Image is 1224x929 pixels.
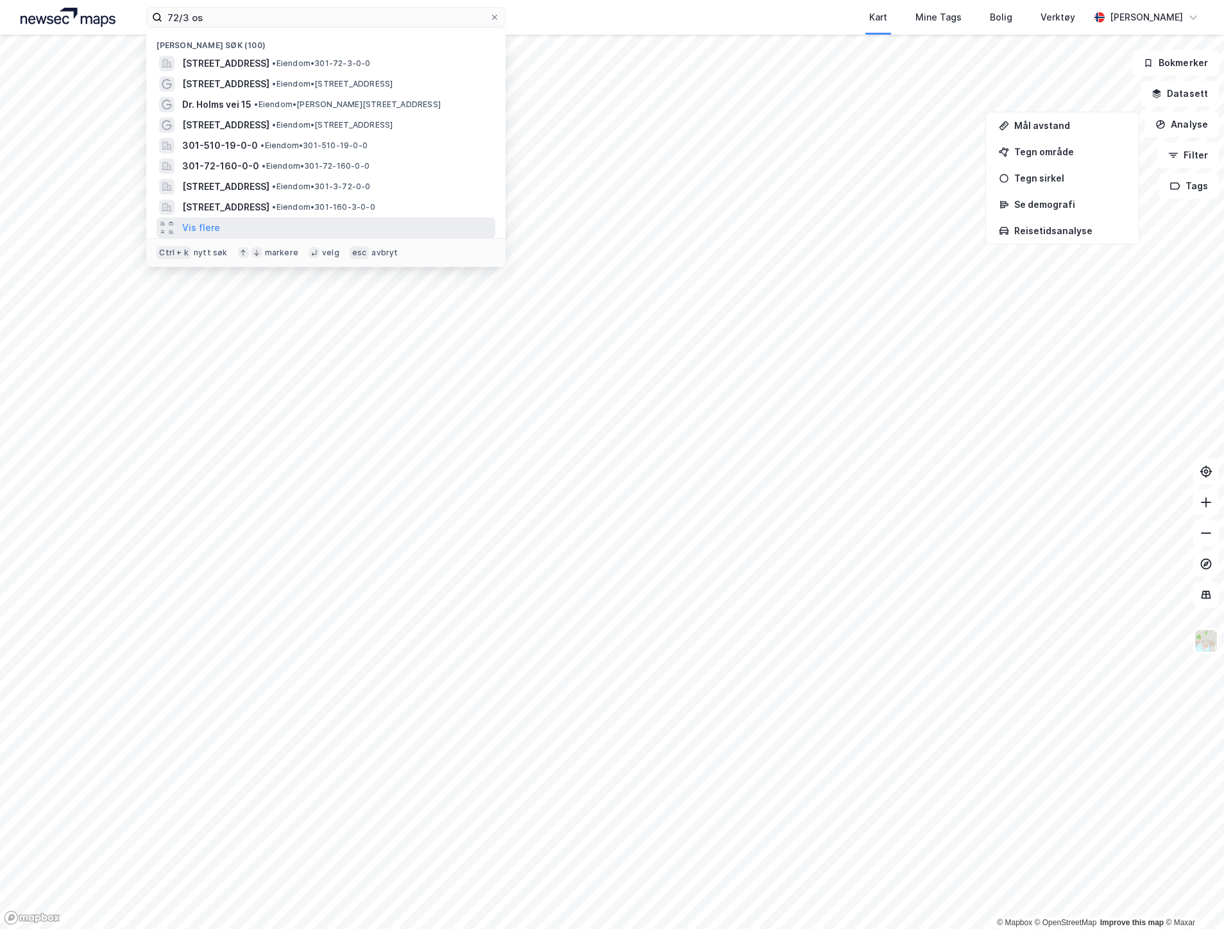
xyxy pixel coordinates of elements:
[1194,629,1218,653] img: Z
[1014,173,1126,183] div: Tegn sirkel
[182,200,269,215] span: [STREET_ADDRESS]
[272,120,393,130] span: Eiendom • [STREET_ADDRESS]
[1014,225,1126,236] div: Reisetidsanalyse
[272,58,276,68] span: •
[990,10,1012,25] div: Bolig
[157,246,191,259] div: Ctrl + k
[272,120,276,130] span: •
[1141,81,1219,107] button: Datasett
[4,910,60,925] a: Mapbox homepage
[371,248,398,258] div: avbryt
[272,202,375,212] span: Eiendom • 301-160-3-0-0
[1014,120,1126,131] div: Mål avstand
[182,56,269,71] span: [STREET_ADDRESS]
[182,138,258,153] span: 301-510-19-0-0
[1110,10,1183,25] div: [PERSON_NAME]
[915,10,962,25] div: Mine Tags
[272,202,276,212] span: •
[162,8,489,27] input: Søk på adresse, matrikkel, gårdeiere, leietakere eller personer
[1041,10,1075,25] div: Verktøy
[260,141,264,150] span: •
[1014,146,1126,157] div: Tegn område
[1132,50,1219,76] button: Bokmerker
[869,10,887,25] div: Kart
[146,30,506,53] div: [PERSON_NAME] søk (100)
[1157,142,1219,168] button: Filter
[182,97,251,112] span: Dr. Holms vei 15
[194,248,228,258] div: nytt søk
[272,79,393,89] span: Eiendom • [STREET_ADDRESS]
[272,58,370,69] span: Eiendom • 301-72-3-0-0
[272,182,276,191] span: •
[262,161,370,171] span: Eiendom • 301-72-160-0-0
[1100,918,1164,927] a: Improve this map
[182,158,259,174] span: 301-72-160-0-0
[1014,199,1126,210] div: Se demografi
[350,246,370,259] div: esc
[1144,112,1219,137] button: Analyse
[21,8,115,27] img: logo.a4113a55bc3d86da70a041830d287a7e.svg
[997,918,1032,927] a: Mapbox
[182,220,220,235] button: Vis flere
[265,248,298,258] div: markere
[272,182,370,192] span: Eiendom • 301-3-72-0-0
[1160,867,1224,929] iframe: Chat Widget
[182,76,269,92] span: [STREET_ADDRESS]
[1035,918,1097,927] a: OpenStreetMap
[322,248,339,258] div: velg
[182,117,269,133] span: [STREET_ADDRESS]
[1160,867,1224,929] div: Kontrollprogram for chat
[1159,173,1219,199] button: Tags
[182,179,269,194] span: [STREET_ADDRESS]
[254,99,441,110] span: Eiendom • [PERSON_NAME][STREET_ADDRESS]
[254,99,258,109] span: •
[260,141,368,151] span: Eiendom • 301-510-19-0-0
[262,161,266,171] span: •
[272,79,276,89] span: •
